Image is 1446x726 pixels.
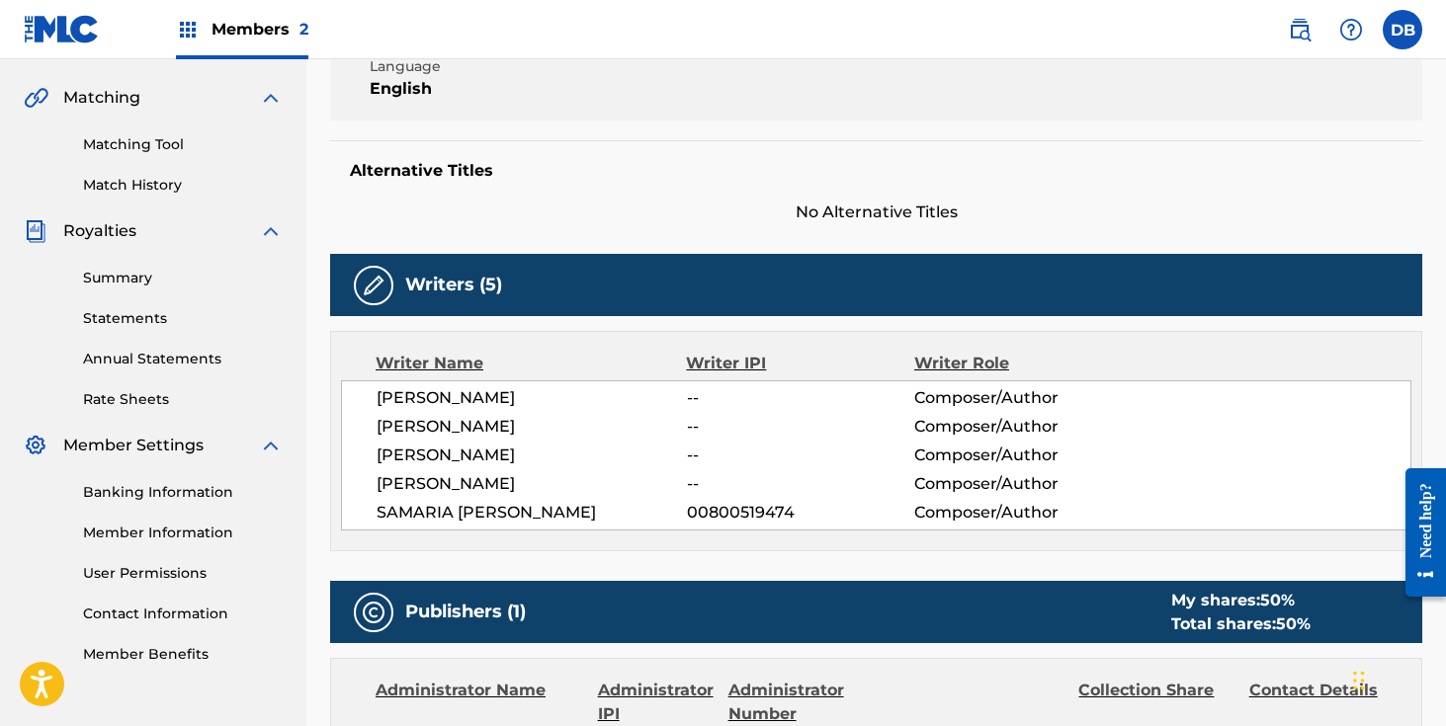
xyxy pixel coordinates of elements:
[687,415,914,439] span: --
[350,161,1403,181] h5: Alternative Titles
[687,472,914,496] span: --
[24,86,48,110] img: Matching
[83,604,283,624] a: Contact Information
[1331,10,1371,49] div: Help
[377,444,687,467] span: [PERSON_NAME]
[24,15,100,43] img: MLC Logo
[1078,679,1233,726] div: Collection Share
[1171,589,1311,612] div: My shares:
[598,679,714,726] div: Administrator IPI
[63,86,140,110] span: Matching
[1347,631,1446,726] iframe: Chat Widget
[259,86,283,110] img: expand
[1249,679,1404,726] div: Contact Details
[687,501,914,524] span: 00800519474
[1280,10,1319,49] a: Public Search
[728,679,884,726] div: Administrator Number
[212,18,308,40] span: Members
[687,386,914,410] span: --
[362,601,385,624] img: Publishers
[914,386,1121,410] span: Composer/Author
[370,56,628,77] span: Language
[83,134,283,155] a: Matching Tool
[176,18,200,41] img: Top Rightsholders
[686,352,914,375] div: Writer IPI
[330,201,1422,224] span: No Alternative Titles
[914,444,1121,467] span: Composer/Author
[83,523,283,543] a: Member Information
[83,308,283,329] a: Statements
[83,644,283,665] a: Member Benefits
[914,352,1122,375] div: Writer Role
[377,386,687,410] span: [PERSON_NAME]
[1276,614,1311,633] span: 50 %
[299,20,308,39] span: 2
[1339,18,1363,41] img: help
[1171,612,1311,636] div: Total shares:
[914,415,1121,439] span: Composer/Author
[83,563,283,584] a: User Permissions
[687,444,914,467] span: --
[1288,18,1312,41] img: search
[83,349,283,369] a: Annual Statements
[405,274,502,296] h5: Writers (5)
[24,219,47,243] img: Royalties
[259,219,283,243] img: expand
[1383,10,1422,49] div: User Menu
[377,415,687,439] span: [PERSON_NAME]
[376,679,583,726] div: Administrator Name
[405,601,526,623] h5: Publishers (1)
[83,175,283,196] a: Match History
[362,274,385,297] img: Writers
[83,389,283,410] a: Rate Sheets
[914,472,1121,496] span: Composer/Author
[914,501,1121,524] span: Composer/Author
[63,219,136,243] span: Royalties
[377,472,687,496] span: [PERSON_NAME]
[63,434,204,457] span: Member Settings
[259,434,283,457] img: expand
[1353,651,1365,710] div: Drag
[24,434,47,457] img: Member Settings
[377,501,687,524] span: SAMARIA [PERSON_NAME]
[83,482,283,503] a: Banking Information
[376,352,686,375] div: Writer Name
[1391,453,1446,612] iframe: Resource Center
[1260,591,1295,609] span: 50 %
[83,268,283,288] a: Summary
[370,77,628,101] span: English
